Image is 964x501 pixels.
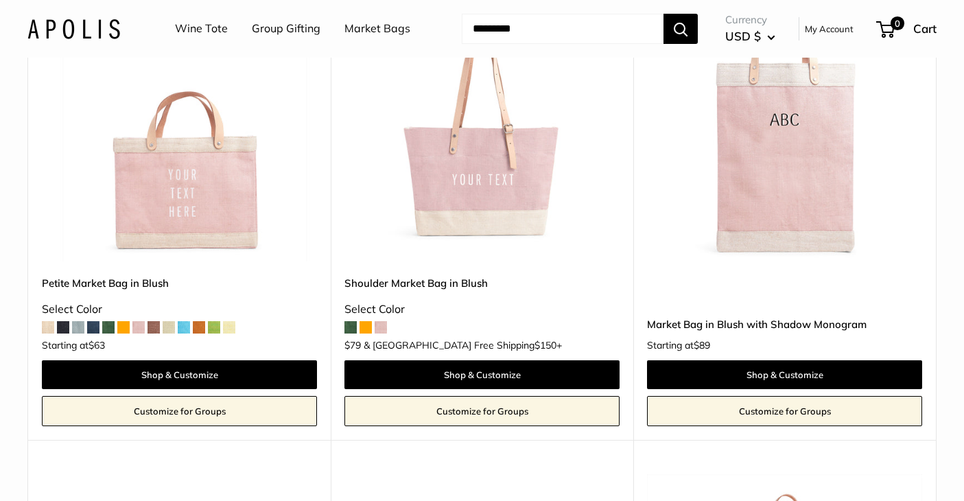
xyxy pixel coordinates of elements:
[252,19,320,39] a: Group Gifting
[462,14,663,44] input: Search...
[647,360,922,389] a: Shop & Customize
[663,14,698,44] button: Search
[647,340,710,350] span: Starting at
[725,29,761,43] span: USD $
[27,19,120,38] img: Apolis
[913,21,937,36] span: Cart
[42,396,317,426] a: Customize for Groups
[344,339,361,351] span: $79
[725,25,775,47] button: USD $
[344,360,620,389] a: Shop & Customize
[344,396,620,426] a: Customize for Groups
[42,299,317,320] div: Select Color
[89,339,105,351] span: $63
[344,19,410,39] a: Market Bags
[42,360,317,389] a: Shop & Customize
[364,340,562,350] span: & [GEOGRAPHIC_DATA] Free Shipping +
[891,16,904,30] span: 0
[175,19,228,39] a: Wine Tote
[725,10,775,30] span: Currency
[42,340,105,350] span: Starting at
[694,339,710,351] span: $89
[344,275,620,291] a: Shoulder Market Bag in Blush
[534,339,556,351] span: $150
[42,275,317,291] a: Petite Market Bag in Blush
[647,316,922,332] a: Market Bag in Blush with Shadow Monogram
[878,18,937,40] a: 0 Cart
[647,396,922,426] a: Customize for Groups
[805,21,854,37] a: My Account
[344,299,620,320] div: Select Color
